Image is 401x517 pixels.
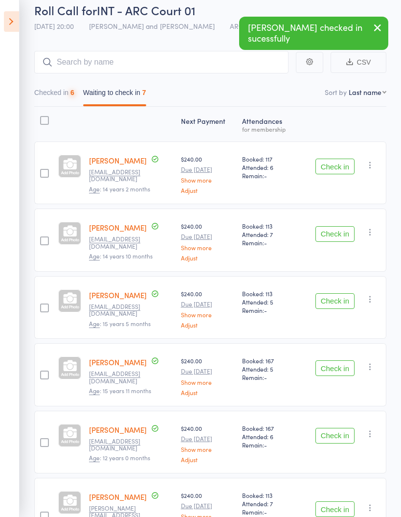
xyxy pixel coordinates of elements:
span: - [264,373,267,381]
a: Adjust [181,187,234,193]
a: [PERSON_NAME] [89,424,147,435]
span: INT - ARC Court 01 [97,2,196,18]
span: Booked: 113 [242,491,294,499]
span: Remain: [242,238,294,247]
span: - [264,441,267,449]
button: Check in [315,293,355,309]
span: Remain: [242,373,294,381]
span: - [264,508,267,516]
a: Show more [181,244,234,251]
span: Attended: 5 [242,365,294,373]
label: Sort by [325,87,347,97]
div: $240.00 [181,356,234,395]
div: $240.00 [181,222,234,260]
input: Search by name [34,51,289,73]
small: Sarfaras@gmail.com [89,303,153,317]
span: Booked: 167 [242,356,294,365]
small: ranjith770@gmail.com [89,235,153,250]
span: Booked: 117 [242,155,294,163]
div: 6 [70,89,74,96]
span: : 15 years 11 months [89,386,151,395]
button: Check in [315,501,355,517]
span: Attended: 7 [242,499,294,508]
a: Adjust [181,389,234,396]
span: Attended: 5 [242,298,294,306]
div: [PERSON_NAME] checked in sucessfully [239,17,388,50]
small: Due [DATE] [181,435,234,442]
button: Check in [315,226,355,242]
span: - [264,171,267,180]
span: : 14 years 2 months [89,185,150,193]
div: $240.00 [181,155,234,193]
div: 7 [142,89,146,96]
a: [PERSON_NAME] [89,290,147,300]
a: [PERSON_NAME] [89,492,147,502]
span: Booked: 113 [242,222,294,230]
span: : 14 years 10 months [89,252,153,260]
span: - [264,238,267,247]
span: Attended: 6 [242,432,294,441]
button: Check in [315,159,355,174]
button: Waiting to check in7 [83,84,146,106]
span: Remain: [242,306,294,314]
small: suneelsalini@gmail.com [89,168,153,183]
span: Roll Call for [34,2,97,18]
button: Checked in6 [34,84,74,106]
span: Attended: 6 [242,163,294,171]
small: Due [DATE] [181,368,234,375]
div: for membership [242,126,294,132]
small: Due [DATE] [181,166,234,173]
span: : 15 years 5 months [89,319,151,328]
span: Attended: 7 [242,230,294,238]
a: [PERSON_NAME] [89,222,147,233]
div: Last name [349,87,381,97]
span: : 12 years 0 months [89,453,150,462]
a: Adjust [181,322,234,328]
span: Remain: [242,171,294,180]
a: Show more [181,311,234,318]
a: Show more [181,446,234,452]
span: ARC Badminton Court 01 [230,21,307,31]
a: Show more [181,379,234,385]
small: srivastavap@gmail.com [89,370,153,384]
a: Adjust [181,456,234,463]
span: [PERSON_NAME] and [PERSON_NAME] [89,21,215,31]
a: [PERSON_NAME] [89,155,147,165]
a: Show more [181,177,234,183]
small: srivastavap@gmail.com [89,438,153,452]
a: [PERSON_NAME] [89,357,147,367]
div: Atten­dances [238,111,298,137]
a: Adjust [181,255,234,261]
span: - [264,306,267,314]
span: [DATE] 20:00 [34,21,74,31]
button: Check in [315,428,355,444]
span: Booked: 113 [242,289,294,298]
div: Next Payment [177,111,238,137]
span: Booked: 167 [242,424,294,432]
button: Check in [315,360,355,376]
small: Due [DATE] [181,502,234,509]
small: Due [DATE] [181,301,234,307]
div: $240.00 [181,289,234,328]
span: Remain: [242,441,294,449]
small: Due [DATE] [181,233,234,240]
button: CSV [331,52,386,73]
span: Remain: [242,508,294,516]
div: $240.00 [181,424,234,463]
